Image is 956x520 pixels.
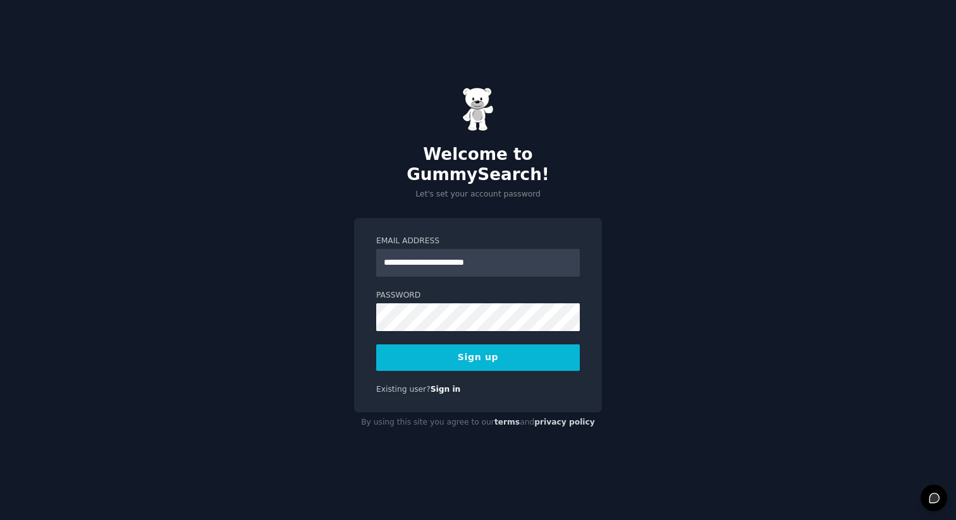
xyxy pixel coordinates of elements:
div: By using this site you agree to our and [354,413,602,433]
a: Sign in [431,385,461,394]
a: terms [494,418,520,426]
label: Password [376,290,580,301]
button: Sign up [376,344,580,371]
img: Gummy Bear [462,87,494,131]
h2: Welcome to GummySearch! [354,145,602,184]
p: Let's set your account password [354,189,602,200]
label: Email Address [376,236,580,247]
a: privacy policy [534,418,595,426]
span: Existing user? [376,385,431,394]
